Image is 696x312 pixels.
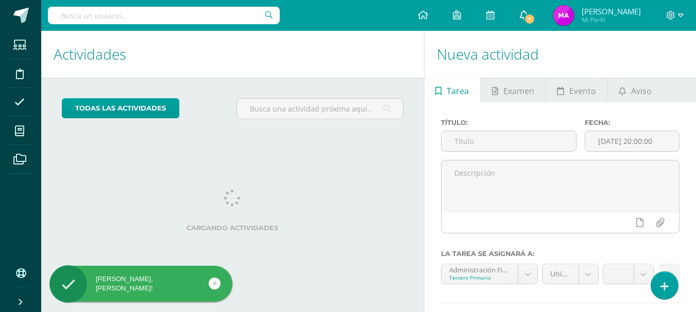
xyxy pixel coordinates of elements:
a: todas las Actividades [62,98,179,118]
a: Evento [546,78,607,102]
h1: Nueva actividad [437,31,684,78]
div: Administración Financiera 'A' [449,264,510,274]
span: Unidad 4 [550,264,571,284]
span: [PERSON_NAME] [582,6,641,16]
label: Título: [441,119,577,126]
a: Unidad 4 [542,264,598,284]
a: Administración Financiera 'A'Tercero Primaria [442,264,537,284]
input: Busca una actividad próxima aquí... [237,99,402,119]
span: Mi Perfil [582,15,641,24]
h1: Actividades [54,31,412,78]
div: Tercero Primaria [449,274,510,281]
div: [PERSON_NAME], [PERSON_NAME]! [49,274,232,293]
a: Tarea [425,78,480,102]
input: Fecha de entrega [585,131,679,151]
label: Fecha: [585,119,680,126]
span: Examen [503,79,534,103]
input: Busca un usuario... [48,7,280,24]
span: Evento [569,79,596,103]
img: 0b5bb679c4e009f27ddc545201dd55b4.png [553,5,574,26]
label: Cargando actividades [62,224,403,232]
span: 1 [524,13,535,25]
span: Aviso [631,79,652,103]
span: Tarea [447,79,469,103]
a: Aviso [607,78,663,102]
a: Examen [481,78,545,102]
label: La tarea se asignará a: [441,250,680,258]
input: Título [442,131,576,151]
